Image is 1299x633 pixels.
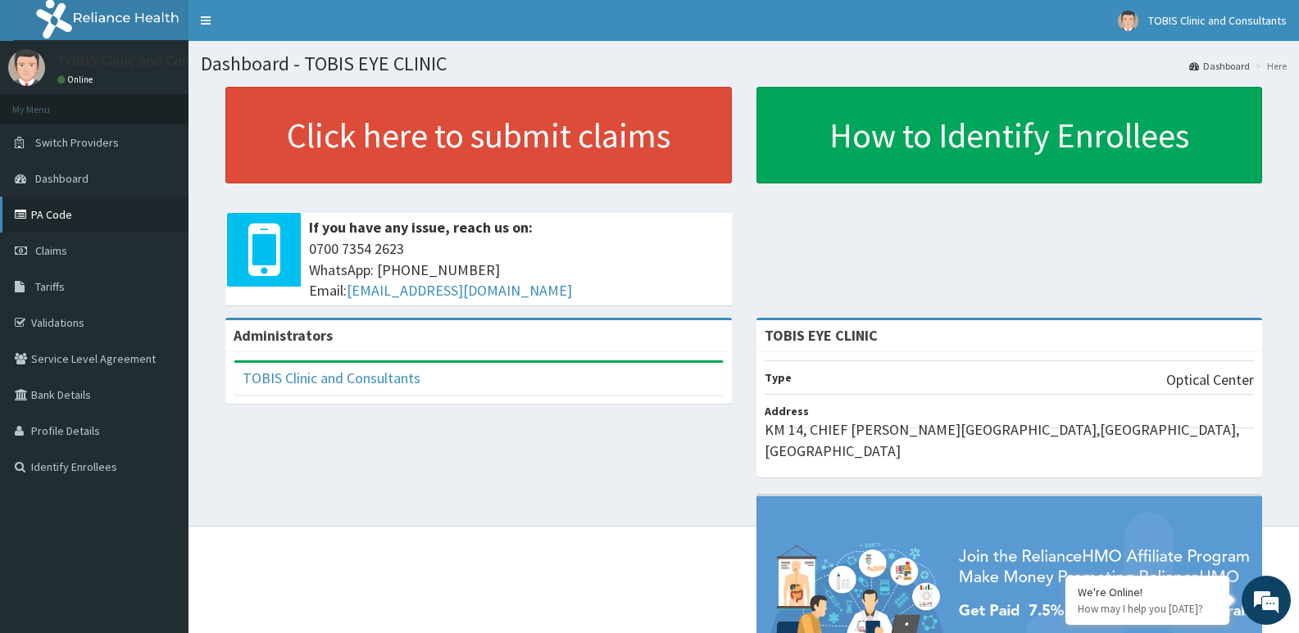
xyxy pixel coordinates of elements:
img: User Image [1118,11,1138,31]
b: Type [765,370,792,385]
b: Address [765,404,809,418]
span: Claims [35,243,67,258]
div: We're Online! [1078,585,1217,599]
p: TOBIS Clinic and Consultants [57,53,243,68]
a: How to Identify Enrollees [756,87,1263,183]
span: We're online! [95,206,226,372]
div: Chat with us now [85,92,275,113]
span: 0700 7354 2623 WhatsApp: [PHONE_NUMBER] Email: [309,238,724,301]
textarea: Type your message and hit 'Enter' [8,447,312,504]
span: TOBIS Clinic and Consultants [1148,13,1287,28]
a: Online [57,74,97,85]
span: Dashboard [35,171,89,186]
b: Administrators [234,326,333,345]
img: User Image [8,49,45,86]
h1: Dashboard - TOBIS EYE CLINIC [201,53,1287,75]
p: Optical Center [1166,369,1254,391]
strong: TOBIS EYE CLINIC [765,326,878,345]
div: Minimize live chat window [269,8,308,47]
span: Switch Providers [35,135,119,150]
li: Here [1251,59,1287,73]
a: [EMAIL_ADDRESS][DOMAIN_NAME] [347,281,572,300]
a: TOBIS Clinic and Consultants [243,368,420,387]
a: Dashboard [1189,59,1250,73]
img: d_794563401_company_1708531726252_794563401 [30,82,66,123]
p: KM 14, CHIEF [PERSON_NAME][GEOGRAPHIC_DATA],[GEOGRAPHIC_DATA], [GEOGRAPHIC_DATA] [765,419,1255,461]
b: If you have any issue, reach us on: [309,218,533,237]
a: Click here to submit claims [225,87,732,183]
p: How may I help you today? [1078,602,1217,616]
span: Tariffs [35,279,65,294]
